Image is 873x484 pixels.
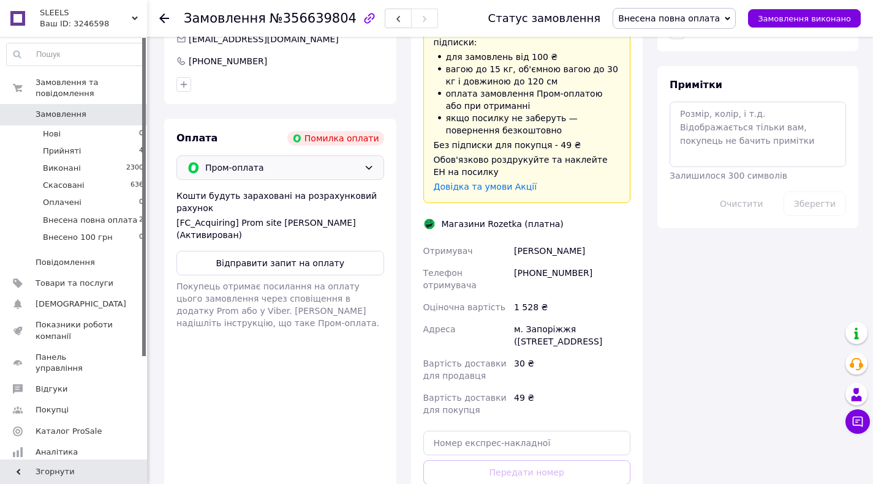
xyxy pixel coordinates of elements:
[512,387,633,421] div: 49 ₴
[139,146,143,157] span: 4
[423,393,507,415] span: Вартість доставки для покупця
[423,431,631,455] input: Номер експрес-накладної
[512,296,633,318] div: 1 528 ₴
[43,146,81,157] span: Прийняті
[43,163,81,174] span: Виконані
[130,180,143,191] span: 636
[36,257,95,268] span: Повідомлення
[423,302,505,312] span: Оціночна вартість
[36,447,78,458] span: Аналітика
[176,190,384,241] div: Кошти будуть зараховані на розрахунковий рахунок
[512,240,633,262] div: [PERSON_NAME]
[187,55,268,67] div: [PHONE_NUMBER]
[439,218,567,230] div: Магазини Rozetka (платна)
[434,182,537,192] a: Довідка та умови Акції
[205,161,359,174] span: Пром-оплата
[36,319,113,341] span: Показники роботи компанії
[36,109,86,120] span: Замовлення
[189,34,339,44] span: [EMAIL_ADDRESS][DOMAIN_NAME]
[423,268,477,290] span: Телефон отримувача
[748,9,861,28] button: Замовлення виконано
[423,246,473,256] span: Отримувач
[126,163,143,174] span: 2300
[423,324,456,334] span: Адреса
[434,112,621,136] li: якщо посилку не заберуть — повернення безкоштовно
[176,251,384,275] button: Відправити запит на оплату
[618,13,720,23] span: Внесена повна оплата
[40,18,147,29] div: Ваш ID: 3246598
[845,409,870,434] button: Чат з покупцем
[36,278,113,289] span: Товари та послуги
[176,132,217,144] span: Оплата
[512,318,633,352] div: м. Запоріжжя ([STREET_ADDRESS]
[434,154,621,178] div: Обов'язково роздрукуйте та наклейте ЕН на посилку
[36,426,102,437] span: Каталог ProSale
[434,63,621,87] li: вагою до 15 кг, об'ємною вагою до 30 кг і довжиною до 120 см
[43,215,137,226] span: Внесена повна оплата
[43,197,81,208] span: Оплачені
[40,7,132,18] span: SLEELS
[36,384,67,395] span: Відгуки
[670,171,787,181] span: Залишилося 300 символів
[434,87,621,112] li: оплата замовлення Пром-оплатою або при отриманні
[423,359,507,381] span: Вартість доставки для продавця
[758,14,851,23] span: Замовлення виконано
[512,352,633,387] div: 30 ₴
[434,139,621,151] div: Без підписки для покупця - 49 ₴
[7,43,144,65] input: Пошук
[36,77,147,99] span: Замовлення та повідомлення
[434,51,621,63] li: для замовлень від 100 ₴
[159,12,169,24] div: Повернутися назад
[176,281,379,328] span: Покупець отримає посилання на оплату цього замовлення через сповіщення в додатку Prom або у Viber...
[488,12,601,24] div: Статус замовлення
[270,11,357,26] span: №356639804
[139,128,143,140] span: 0
[36,404,69,415] span: Покупці
[139,215,143,226] span: 2
[176,217,384,241] div: [FC_Acquiring] Prom site [PERSON_NAME] (Активирован)
[139,232,143,243] span: 0
[43,128,61,140] span: Нові
[287,131,384,146] div: Помилка оплати
[139,197,143,208] span: 0
[512,262,633,296] div: [PHONE_NUMBER]
[43,180,85,191] span: Скасовані
[36,352,113,374] span: Панель управління
[184,11,266,26] span: Замовлення
[670,79,722,91] span: Примітки
[36,299,126,310] span: [DEMOGRAPHIC_DATA]
[43,232,113,243] span: Внесено 100 грн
